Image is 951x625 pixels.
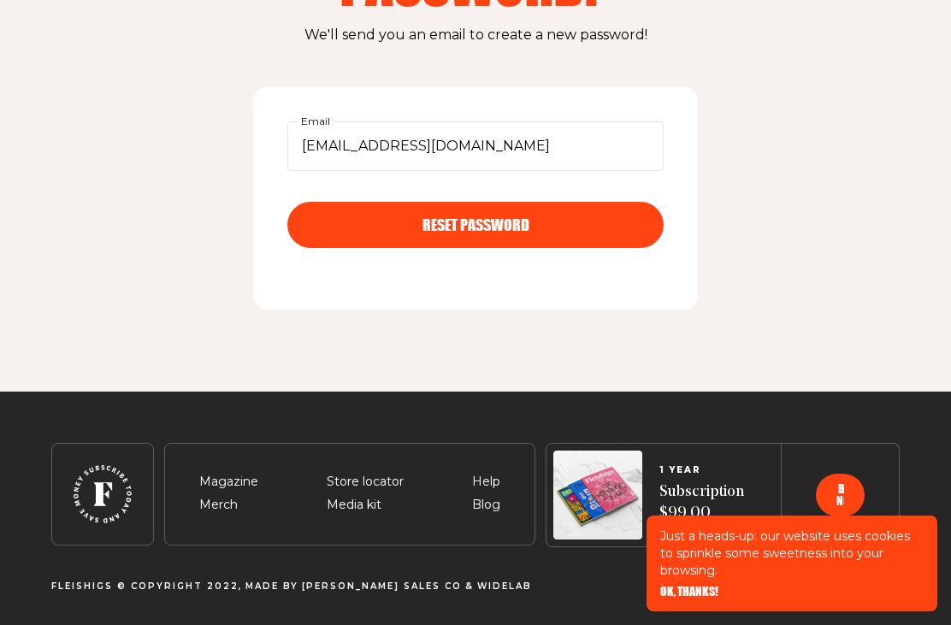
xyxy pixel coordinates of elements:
[659,482,744,524] span: Subscription $99.00
[199,497,238,512] a: Merch
[836,483,859,507] span: Buy now
[298,112,334,131] label: Email
[199,495,238,516] span: Merch
[465,581,474,592] span: &
[660,586,718,598] button: OK, THANKS!
[327,474,404,489] a: Store locator
[199,472,258,492] span: Magazine
[472,497,500,512] a: Blog
[422,217,529,233] span: RESET PASSWORD
[659,465,744,475] span: 1 YEAR
[327,472,404,492] span: Store locator
[472,495,500,516] span: Blog
[327,495,381,516] span: Media kit
[245,581,298,592] span: Made By
[477,581,532,592] a: Widelab
[302,581,462,592] a: [PERSON_NAME] Sales CO
[816,474,865,516] button: Buy now
[477,581,532,592] span: Widelab
[472,474,500,489] a: Help
[327,497,381,512] a: Media kit
[287,121,664,171] input: Email
[51,581,239,592] span: Fleishigs © Copyright 2022
[660,528,924,579] p: Just a heads-up: our website uses cookies to sprinkle some sweetness into your browsing.
[302,581,462,592] span: [PERSON_NAME] Sales CO
[51,24,900,46] p: We'll send you an email to create a new password!
[287,202,664,248] button: RESET PASSWORD
[199,474,258,489] a: Magazine
[239,581,242,592] span: ,
[553,451,642,540] img: Magazines image
[472,472,500,492] span: Help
